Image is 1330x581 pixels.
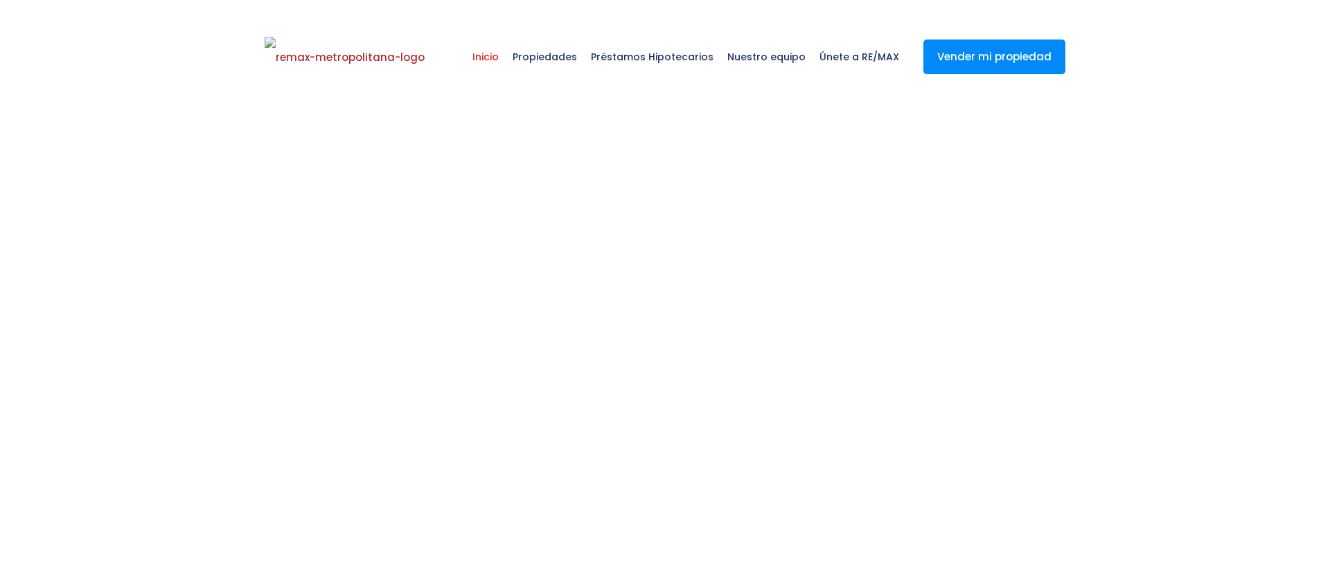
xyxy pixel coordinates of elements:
span: Propiedades [506,36,584,78]
a: Vender mi propiedad [923,40,1065,74]
span: Nuestro equipo [720,36,813,78]
img: remax-metropolitana-logo [265,37,425,78]
a: Inicio [465,22,506,92]
a: Préstamos Hipotecarios [584,22,720,92]
a: Propiedades [506,22,584,92]
span: Inicio [465,36,506,78]
a: RE/MAX Metropolitana [265,22,425,92]
span: Únete a RE/MAX [813,36,906,78]
span: Préstamos Hipotecarios [584,36,720,78]
a: Únete a RE/MAX [813,22,906,92]
a: Nuestro equipo [720,22,813,92]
